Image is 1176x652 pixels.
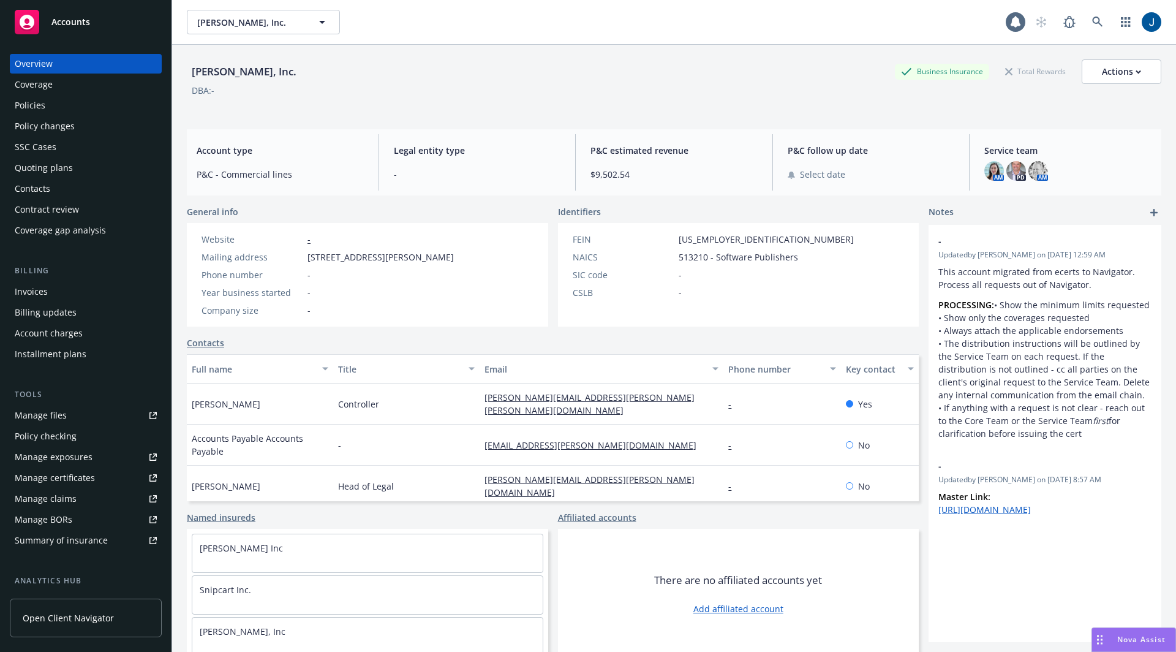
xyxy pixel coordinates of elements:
div: Phone number [202,268,303,281]
div: Coverage [15,75,53,94]
div: Company size [202,304,303,317]
div: Coverage gap analysis [15,221,106,240]
span: P&C follow up date [788,144,955,157]
span: Nova Assist [1117,634,1166,645]
div: Key contact [846,363,900,376]
a: Manage exposures [10,447,162,467]
span: - [307,268,311,281]
span: Updated by [PERSON_NAME] on [DATE] 8:57 AM [938,474,1151,485]
div: Email [484,363,705,376]
div: Policies [15,96,45,115]
span: - [938,235,1120,248]
span: - [938,460,1120,472]
em: first [1093,415,1109,426]
a: SSC Cases [10,137,162,157]
span: Account type [197,144,364,157]
span: - [307,286,311,299]
div: Account charges [15,324,83,343]
span: [PERSON_NAME] [192,480,260,493]
span: Service team [984,144,1151,157]
button: Nova Assist [1091,627,1176,652]
span: - [307,304,311,317]
div: Installment plans [15,344,86,364]
a: Contacts [10,179,162,199]
a: - [728,398,741,410]
a: Manage certificates [10,468,162,488]
a: Billing updates [10,303,162,322]
div: FEIN [573,233,674,246]
a: [PERSON_NAME] Inc [200,542,283,554]
a: Invoices [10,282,162,301]
img: photo [1028,161,1048,181]
a: Manage claims [10,489,162,509]
a: - [307,233,311,245]
a: Search [1085,10,1110,34]
div: Manage claims [15,489,77,509]
strong: PROCESSING: [938,299,994,311]
div: Quoting plans [15,158,73,178]
span: Controller [338,398,379,411]
div: Manage exposures [15,447,92,467]
a: add [1147,205,1161,220]
button: Phone number [723,354,840,384]
div: Title [338,363,461,376]
div: Summary of insurance [15,531,108,550]
span: 513210 - Software Publishers [679,251,798,263]
strong: Master Link: [938,491,990,502]
a: Snipcart Inc. [200,584,251,596]
div: Website [202,233,303,246]
div: Mailing address [202,251,303,263]
div: -Updatedby [PERSON_NAME] on [DATE] 8:57 AMMaster Link: [URL][DOMAIN_NAME] [929,450,1161,526]
a: [PERSON_NAME][EMAIL_ADDRESS][PERSON_NAME][DOMAIN_NAME] [484,474,695,498]
a: Contacts [187,336,224,349]
a: Overview [10,54,162,74]
div: DBA: - [192,84,214,97]
button: [PERSON_NAME], Inc. [187,10,340,34]
a: [PERSON_NAME][EMAIL_ADDRESS][PERSON_NAME][PERSON_NAME][DOMAIN_NAME] [484,392,695,416]
a: Start snowing [1029,10,1053,34]
a: Coverage gap analysis [10,221,162,240]
div: CSLB [573,286,674,299]
span: There are no affiliated accounts yet [654,573,822,588]
div: SIC code [573,268,674,281]
a: Accounts [10,5,162,39]
a: Installment plans [10,344,162,364]
span: No [858,439,870,452]
div: NAICS [573,251,674,263]
span: - [394,168,561,181]
span: P&C - Commercial lines [197,168,364,181]
span: Open Client Navigator [23,612,114,624]
a: Policy checking [10,426,162,446]
button: Title [333,354,480,384]
img: photo [1142,12,1161,32]
div: Policy checking [15,426,77,446]
div: Manage files [15,406,67,425]
div: Manage certificates [15,468,95,488]
div: Policy changes [15,116,75,136]
div: Invoices [15,282,48,301]
a: Coverage [10,75,162,94]
span: Accounts [51,17,90,27]
img: photo [984,161,1004,181]
a: Contract review [10,200,162,219]
div: Billing updates [15,303,77,322]
a: Named insureds [187,511,255,524]
span: $9,502.54 [590,168,758,181]
div: Year business started [202,286,303,299]
a: Affiliated accounts [558,511,636,524]
p: This account migrated from ecerts to Navigator. Process all requests out of Navigator. [938,265,1151,291]
span: - [679,286,682,299]
span: Select date [800,168,845,181]
a: [URL][DOMAIN_NAME] [938,504,1031,515]
span: [PERSON_NAME], Inc. [197,16,303,29]
div: Billing [10,265,162,277]
div: [PERSON_NAME], Inc. [187,64,301,80]
div: SSC Cases [15,137,56,157]
span: - [679,268,682,281]
a: - [728,439,741,451]
div: -Updatedby [PERSON_NAME] on [DATE] 12:59 AMThis account migrated from ecerts to Navigator. Proces... [929,225,1161,450]
a: Summary of insurance [10,531,162,550]
div: Total Rewards [999,64,1072,79]
span: [STREET_ADDRESS][PERSON_NAME] [307,251,454,263]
